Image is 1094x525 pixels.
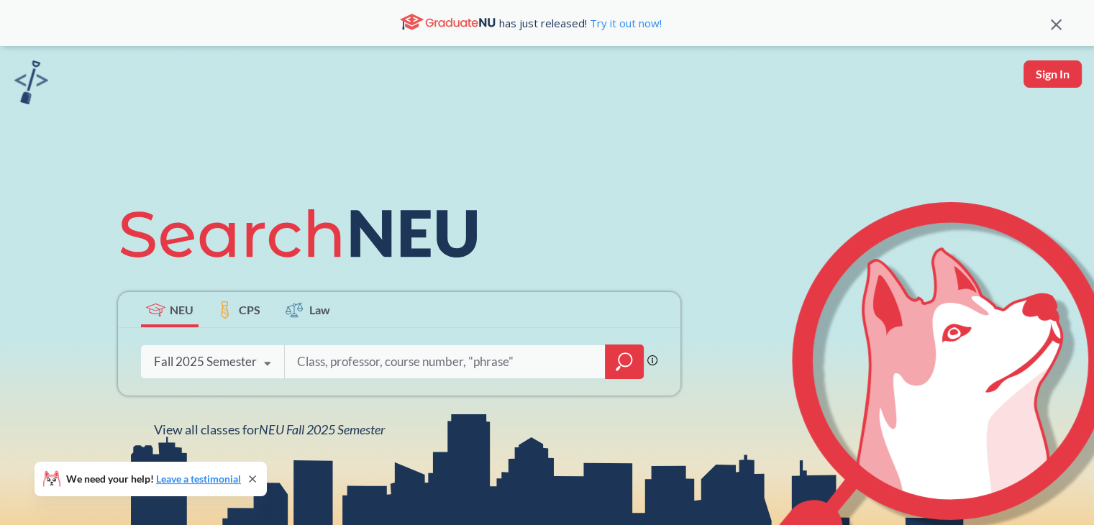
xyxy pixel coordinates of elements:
[14,60,48,104] img: sandbox logo
[170,301,193,318] span: NEU
[296,347,595,377] input: Class, professor, course number, "phrase"
[499,15,662,31] span: has just released!
[605,344,644,379] div: magnifying glass
[309,301,330,318] span: Law
[154,354,257,370] div: Fall 2025 Semester
[259,421,385,437] span: NEU Fall 2025 Semester
[66,474,241,484] span: We need your help!
[239,301,260,318] span: CPS
[14,60,48,109] a: sandbox logo
[156,472,241,485] a: Leave a testimonial
[587,16,662,30] a: Try it out now!
[154,421,385,437] span: View all classes for
[1024,60,1082,88] button: Sign In
[616,352,633,372] svg: magnifying glass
